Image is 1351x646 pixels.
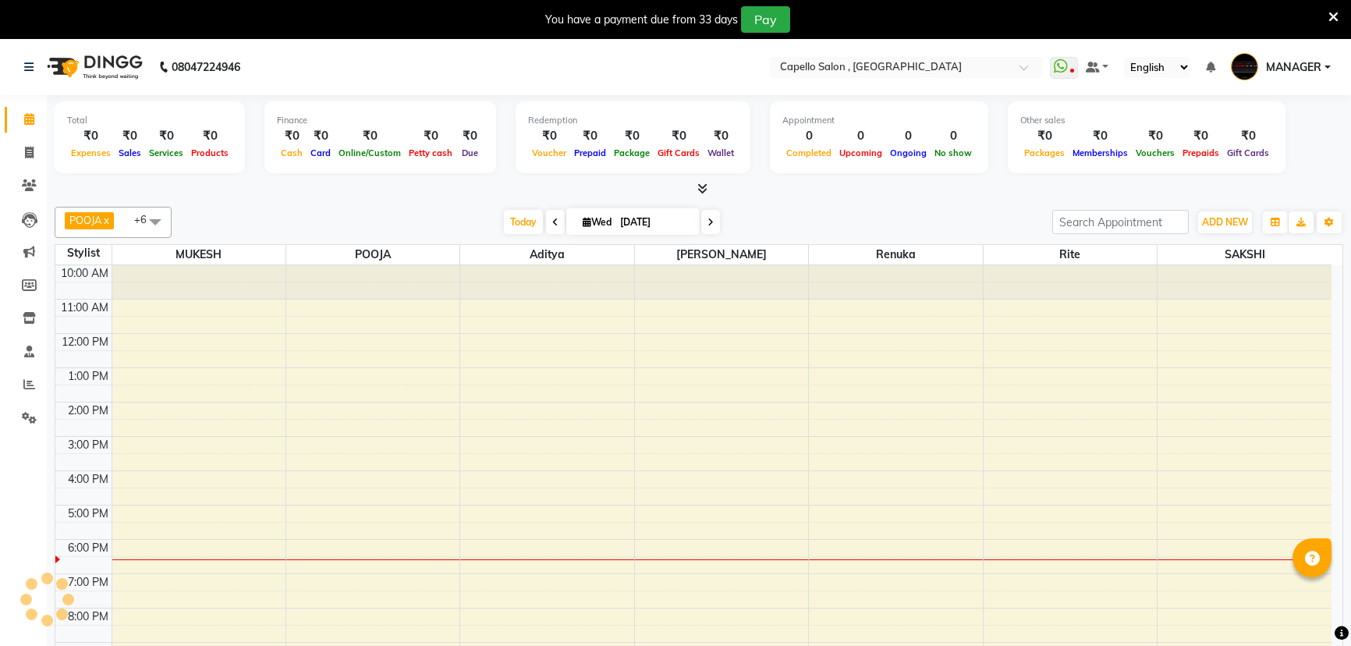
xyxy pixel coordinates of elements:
[504,210,543,234] span: Today
[886,147,931,158] span: Ongoing
[102,214,109,226] a: x
[545,12,738,28] div: You have a payment due from 33 days
[570,147,610,158] span: Prepaid
[65,574,112,591] div: 7:00 PM
[1223,147,1273,158] span: Gift Cards
[145,127,187,145] div: ₹0
[145,147,187,158] span: Services
[984,245,1157,264] span: rite
[1132,127,1179,145] div: ₹0
[458,147,482,158] span: Due
[528,127,570,145] div: ₹0
[1132,147,1179,158] span: Vouchers
[610,147,654,158] span: Package
[654,147,704,158] span: Gift Cards
[1179,127,1223,145] div: ₹0
[1158,245,1331,264] span: SAKSHI
[1198,211,1252,233] button: ADD NEW
[115,127,145,145] div: ₹0
[55,245,112,261] div: Stylist
[65,403,112,419] div: 2:00 PM
[931,127,976,145] div: 0
[579,216,615,228] span: Wed
[277,114,484,127] div: Finance
[115,147,145,158] span: Sales
[1266,59,1321,76] span: MANAGER
[1231,53,1258,80] img: MANAGER
[134,213,158,225] span: +6
[931,147,976,158] span: No show
[741,6,790,33] button: Pay
[1202,216,1248,228] span: ADD NEW
[570,127,610,145] div: ₹0
[704,127,738,145] div: ₹0
[59,334,112,350] div: 12:00 PM
[1020,127,1069,145] div: ₹0
[1179,147,1223,158] span: Prepaids
[187,127,232,145] div: ₹0
[835,147,886,158] span: Upcoming
[112,245,285,264] span: MUKESH
[65,437,112,453] div: 3:00 PM
[67,147,115,158] span: Expenses
[610,127,654,145] div: ₹0
[782,114,976,127] div: Appointment
[1223,127,1273,145] div: ₹0
[1052,210,1189,234] input: Search Appointment
[69,214,102,226] span: POOJA
[277,147,307,158] span: Cash
[1069,127,1132,145] div: ₹0
[782,147,835,158] span: Completed
[335,127,405,145] div: ₹0
[654,127,704,145] div: ₹0
[528,114,738,127] div: Redemption
[335,147,405,158] span: Online/Custom
[65,368,112,385] div: 1:00 PM
[405,147,456,158] span: Petty cash
[307,127,335,145] div: ₹0
[65,609,112,625] div: 8:00 PM
[704,147,738,158] span: Wallet
[67,127,115,145] div: ₹0
[1069,147,1132,158] span: Memberships
[286,245,459,264] span: POOJA
[1285,584,1335,630] iframe: chat widget
[172,45,240,89] b: 08047224946
[809,245,982,264] span: Renuka
[58,300,112,316] div: 11:00 AM
[40,45,147,89] img: logo
[67,114,232,127] div: Total
[460,245,633,264] span: aditya
[1020,147,1069,158] span: Packages
[307,147,335,158] span: Card
[615,211,693,234] input: 2025-09-03
[456,127,484,145] div: ₹0
[58,265,112,282] div: 10:00 AM
[65,540,112,556] div: 6:00 PM
[187,147,232,158] span: Products
[65,471,112,488] div: 4:00 PM
[405,127,456,145] div: ₹0
[782,127,835,145] div: 0
[835,127,886,145] div: 0
[1020,114,1273,127] div: Other sales
[65,506,112,522] div: 5:00 PM
[277,127,307,145] div: ₹0
[635,245,808,264] span: [PERSON_NAME]
[528,147,570,158] span: Voucher
[886,127,931,145] div: 0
